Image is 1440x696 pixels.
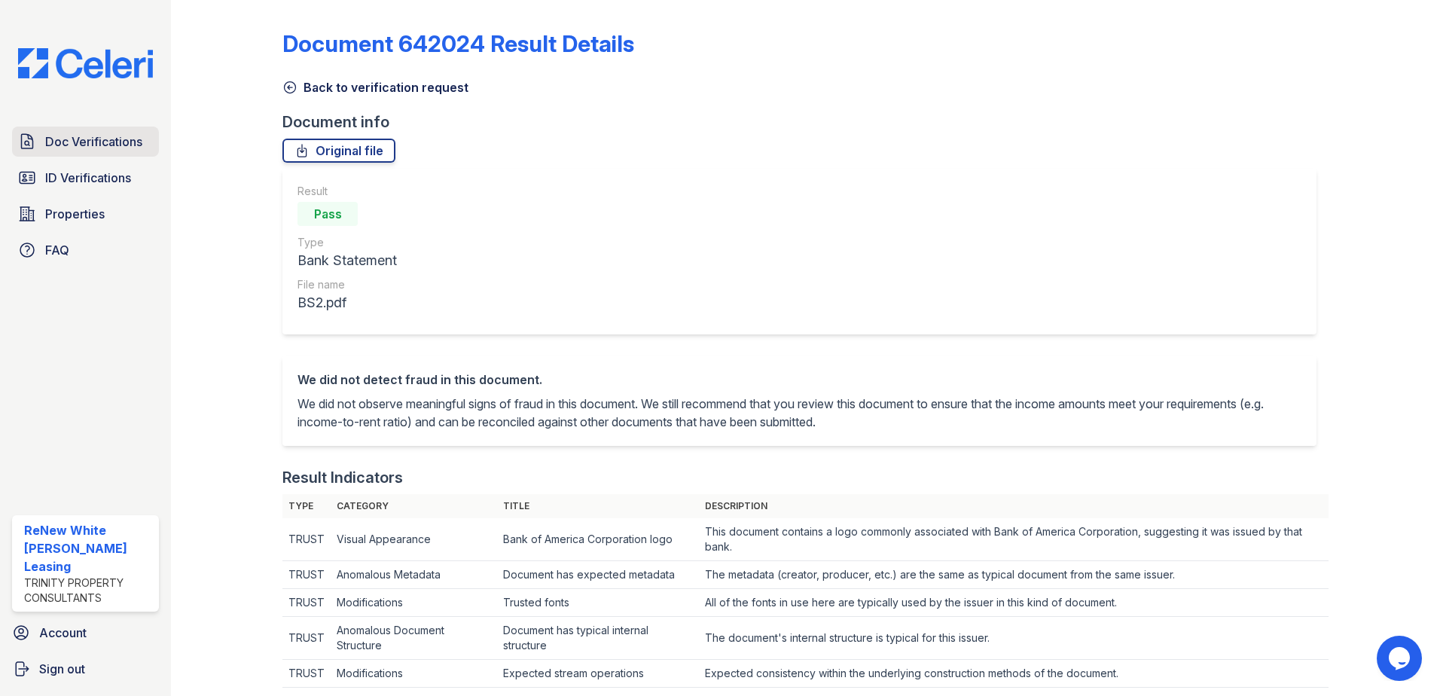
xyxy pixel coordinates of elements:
td: TRUST [282,660,331,688]
td: Modifications [331,589,497,617]
div: Type [297,235,397,250]
div: We did not detect fraud in this document. [297,371,1301,389]
span: FAQ [45,241,69,259]
a: ID Verifications [12,163,159,193]
td: Trusted fonts [497,589,699,617]
div: Document info [282,111,1329,133]
td: Bank of America Corporation logo [497,518,699,561]
a: FAQ [12,235,159,265]
div: File name [297,277,397,292]
td: Modifications [331,660,497,688]
div: Pass [297,202,358,226]
p: We did not observe meaningful signs of fraud in this document. We still recommend that you review... [297,395,1301,431]
div: ReNew White [PERSON_NAME] Leasing [24,521,153,575]
td: Expected consistency within the underlying construction methods of the document. [699,660,1329,688]
td: Anomalous Document Structure [331,617,497,660]
a: Document 642024 Result Details [282,30,634,57]
a: Doc Verifications [12,127,159,157]
td: The metadata (creator, producer, etc.) are the same as typical document from the same issuer. [699,561,1329,589]
span: ID Verifications [45,169,131,187]
a: Properties [12,199,159,229]
div: Result [297,184,397,199]
a: Original file [282,139,395,163]
td: The document's internal structure is typical for this issuer. [699,617,1329,660]
span: Sign out [39,660,85,678]
span: Account [39,624,87,642]
div: BS2.pdf [297,292,397,313]
span: Doc Verifications [45,133,142,151]
td: Anomalous Metadata [331,561,497,589]
th: Category [331,494,497,518]
a: Account [6,618,165,648]
th: Title [497,494,699,518]
td: All of the fonts in use here are typically used by the issuer in this kind of document. [699,589,1329,617]
img: CE_Logo_Blue-a8612792a0a2168367f1c8372b55b34899dd931a85d93a1a3d3e32e68fde9ad4.png [6,48,165,78]
td: TRUST [282,589,331,617]
a: Back to verification request [282,78,468,96]
td: TRUST [282,561,331,589]
td: TRUST [282,617,331,660]
div: Result Indicators [282,467,403,488]
th: Description [699,494,1329,518]
a: Sign out [6,654,165,684]
td: Document has typical internal structure [497,617,699,660]
span: Properties [45,205,105,223]
td: This document contains a logo commonly associated with Bank of America Corporation, suggesting it... [699,518,1329,561]
td: Expected stream operations [497,660,699,688]
div: Bank Statement [297,250,397,271]
th: Type [282,494,331,518]
td: Document has expected metadata [497,561,699,589]
td: TRUST [282,518,331,561]
div: Trinity Property Consultants [24,575,153,606]
td: Visual Appearance [331,518,497,561]
iframe: chat widget [1377,636,1425,681]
